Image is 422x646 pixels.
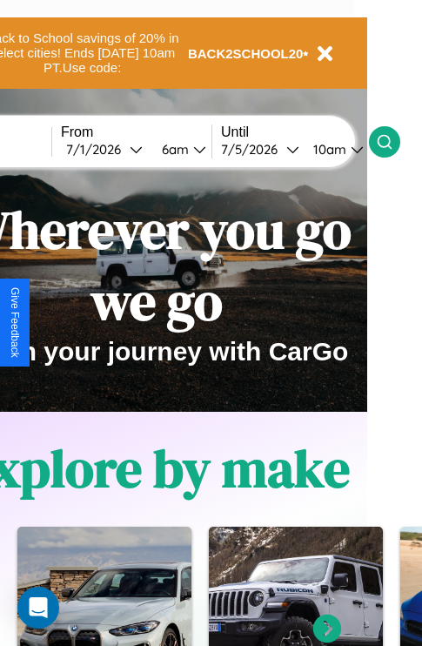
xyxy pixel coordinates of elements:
button: 7/1/2026 [61,140,148,158]
b: BACK2SCHOOL20 [188,46,304,61]
div: 6am [153,141,193,158]
div: Open Intercom Messenger [17,587,59,629]
label: From [61,124,211,140]
div: Give Feedback [9,287,21,358]
button: 10am [299,140,369,158]
div: 10am [305,141,351,158]
button: 6am [148,140,211,158]
label: Until [221,124,369,140]
div: 7 / 5 / 2026 [221,141,286,158]
div: 7 / 1 / 2026 [66,141,130,158]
